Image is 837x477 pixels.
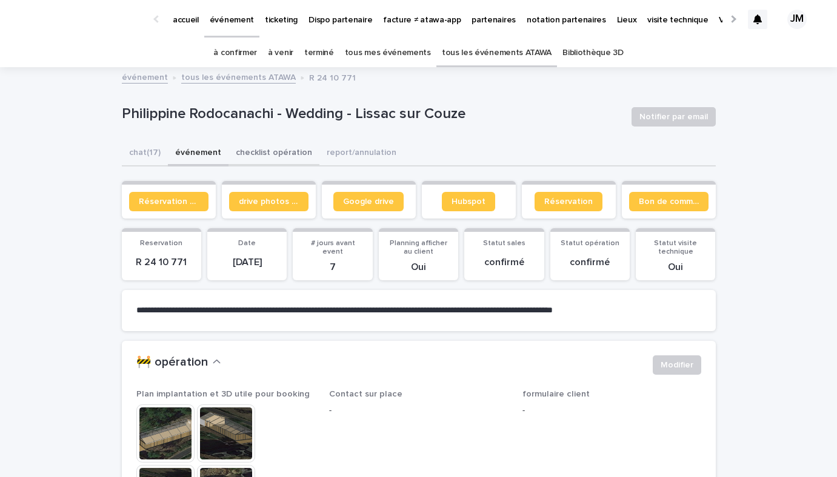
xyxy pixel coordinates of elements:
span: Google drive [343,197,394,206]
span: formulaire client [522,390,590,398]
p: 7 [300,262,365,273]
span: Plan implantation et 3D utile pour booking [136,390,310,398]
h2: 🚧 opération [136,355,208,370]
a: tous les événements ATAWA [442,39,552,67]
p: - [522,404,701,417]
img: Ls34BcGeRexTGTNfXpUC [24,7,142,31]
a: événement [122,70,168,84]
p: confirmé [472,257,536,268]
a: terminé [304,39,334,67]
span: drive photos coordinateur [239,197,299,206]
button: Notifier par email [632,107,716,127]
a: Bibliothèque 3D [562,39,623,67]
button: événement [168,141,228,166]
span: Réservation client [139,197,199,206]
p: Philippine Rodocanachi - Wedding - Lissac sur Couze [122,105,622,123]
a: Réservation [535,192,602,211]
a: tous les événements ATAWA [181,70,296,84]
span: Modifier [661,359,693,371]
span: # jours avant event [311,240,355,255]
span: Statut opération [561,240,619,247]
a: tous mes événements [345,39,431,67]
span: Statut visite technique [654,240,697,255]
p: R 24 10 771 [309,70,356,84]
button: Modifier [653,355,701,375]
a: à confirmer [213,39,257,67]
a: à venir [268,39,293,67]
button: 🚧 opération [136,355,221,370]
span: Planning afficher au client [390,240,447,255]
p: confirmé [558,257,622,268]
span: Bon de commande [639,197,699,206]
p: Oui [643,262,708,273]
a: Réservation client [129,192,208,211]
span: Réservation [544,197,593,206]
p: Oui [386,262,451,273]
p: [DATE] [215,257,279,268]
button: chat (17) [122,141,168,166]
a: Hubspot [442,192,495,211]
span: Hubspot [452,197,485,206]
a: Google drive [333,192,404,211]
span: Statut sales [483,240,525,247]
span: Contact sur place [329,390,402,398]
div: JM [787,10,807,29]
a: drive photos coordinateur [229,192,308,211]
button: report/annulation [319,141,404,166]
a: Bon de commande [629,192,709,211]
p: - [329,404,508,417]
button: checklist opération [228,141,319,166]
p: R 24 10 771 [129,257,194,268]
span: Date [238,240,256,247]
span: Reservation [140,240,182,247]
span: Notifier par email [639,111,708,123]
